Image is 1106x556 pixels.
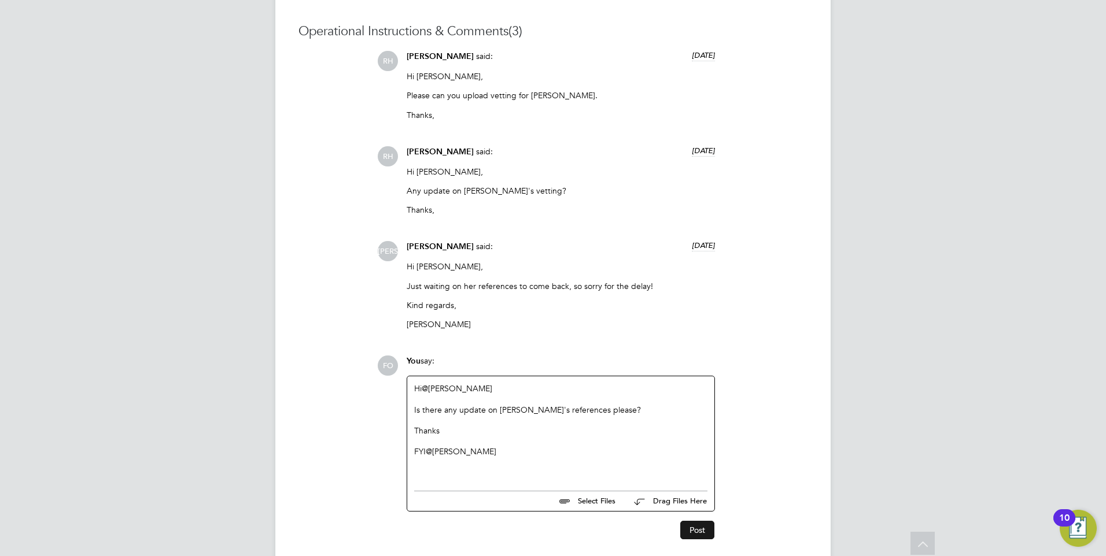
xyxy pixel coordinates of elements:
[407,186,715,196] p: Any update on [PERSON_NAME]'s vetting?
[414,425,707,436] div: Thanks
[476,241,493,251] span: said:
[407,300,715,310] p: Kind regards,
[414,405,707,415] div: Is there any update on [PERSON_NAME]'s references please?
[692,240,715,250] span: [DATE]
[378,355,398,376] span: FO
[298,23,808,40] h3: Operational Instructions & Comments
[407,242,474,251] span: [PERSON_NAME]
[378,146,398,166] span: RH
[378,241,398,261] span: [PERSON_NAME]
[407,166,715,177] p: Hi [PERSON_NAME],
[625,490,707,514] button: Drag Files Here
[407,110,715,120] p: Thanks,
[407,205,715,215] p: Thanks,
[378,51,398,71] span: RH
[407,355,715,376] div: say:
[692,50,715,60] span: [DATE]
[407,319,715,329] p: [PERSON_NAME]
[407,90,715,101] p: Please can you upload vetting for [PERSON_NAME].
[426,446,496,457] a: @[PERSON_NAME]
[1059,518,1070,533] div: 10
[476,146,493,157] span: said:
[407,356,421,366] span: You
[476,51,493,61] span: said:
[1060,510,1097,547] button: Open Resource Center, 10 new notifications
[692,146,715,155] span: [DATE]
[680,521,714,539] button: Post
[407,147,474,157] span: [PERSON_NAME]
[407,261,715,272] p: Hi [PERSON_NAME],
[407,281,715,291] p: Just waiting on her references to come back, so sorry for the delay!
[508,23,522,39] span: (3)
[414,383,707,478] div: Hi ​
[422,383,492,394] a: @[PERSON_NAME]
[407,51,474,61] span: [PERSON_NAME]
[414,446,707,457] div: FYI ​
[407,71,715,81] p: Hi [PERSON_NAME],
